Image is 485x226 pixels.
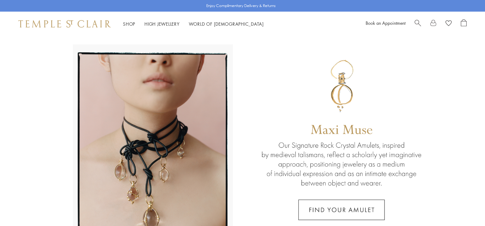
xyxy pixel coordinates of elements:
[461,19,467,28] a: Open Shopping Bag
[123,21,135,27] a: ShopShop
[189,21,264,27] a: World of [DEMOGRAPHIC_DATA]World of [DEMOGRAPHIC_DATA]
[206,3,276,9] p: Enjoy Complimentary Delivery & Returns
[123,20,264,28] nav: Main navigation
[415,19,421,28] a: Search
[366,20,405,26] a: Book an Appointment
[18,20,111,28] img: Temple St. Clair
[446,19,452,28] a: View Wishlist
[144,21,180,27] a: High JewelleryHigh Jewellery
